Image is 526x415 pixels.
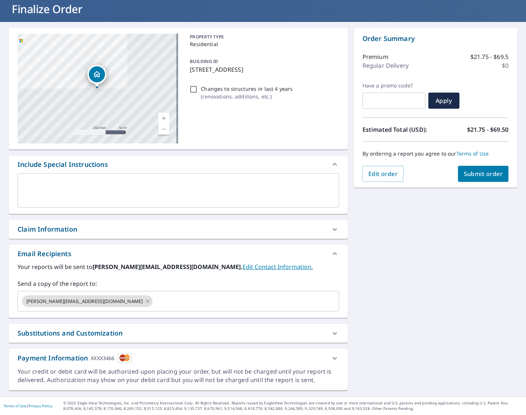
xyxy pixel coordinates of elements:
[362,166,404,182] button: Edit order
[502,61,508,70] p: $0
[467,125,508,134] p: $21.75 - $69.50
[362,125,436,134] p: Estimated Total (USD):
[18,328,123,338] div: Substitutions and Customization
[91,353,114,363] div: XXXX3466
[18,249,71,259] div: Email Recipients
[362,82,425,89] label: Have a promo code?
[464,170,503,178] span: Submit order
[190,58,218,64] p: BUILDING ID
[22,298,147,305] span: [PERSON_NAME][EMAIL_ADDRESS][DOMAIN_NAME]
[458,166,509,182] button: Submit order
[18,367,339,384] div: Your credit or debit card will be authorized upon placing your order, but will not be charged unt...
[158,124,169,135] a: Current Level 17, Zoom Out
[190,34,336,40] p: PROPERTY TYPE
[190,40,336,48] p: Residential
[362,61,409,70] p: Regular Delivery
[9,220,348,239] div: Claim Information
[93,263,243,271] b: [PERSON_NAME][EMAIL_ADDRESS][DOMAIN_NAME].
[457,150,489,157] a: Terms of Use
[87,65,106,87] div: Dropped pin, building 1, Residential property, 265 Oak Island Dr Wolverine Lake, MI 48390
[18,160,108,169] div: Include Special Instructions
[63,400,522,411] p: © 2025 Eagle View Technologies, Inc. and Pictometry International Corp. All Rights Reserved. Repo...
[158,113,169,124] a: Current Level 17, Zoom In
[9,324,348,343] div: Substitutions and Customization
[4,403,26,408] a: Terms of Use
[18,224,77,234] div: Claim Information
[4,404,52,408] p: |
[201,85,293,93] p: Changes to structures in last 4 years
[362,34,508,44] p: Order Summary
[118,353,132,363] img: cardImage
[434,97,454,105] span: Apply
[18,262,339,271] label: Your reports will be sent to
[29,403,52,408] a: Privacy Policy
[9,245,348,262] div: Email Recipients
[9,349,348,367] div: Payment InformationXXXX3466cardImage
[362,52,388,61] p: Premium
[9,156,348,173] div: Include Special Instructions
[362,150,508,157] p: By ordering a report you agree to our
[368,170,398,178] span: Edit order
[9,1,517,16] h1: Finalize Order
[428,93,459,109] button: Apply
[22,295,153,307] div: [PERSON_NAME][EMAIL_ADDRESS][DOMAIN_NAME]
[18,353,132,363] div: Payment Information
[470,52,508,61] p: $21.75 - $69.5
[201,93,293,100] p: ( renovations, additions, etc. )
[243,263,313,271] a: EditContactInfo
[190,65,336,74] p: [STREET_ADDRESS]
[18,279,339,288] label: Send a copy of the report to:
